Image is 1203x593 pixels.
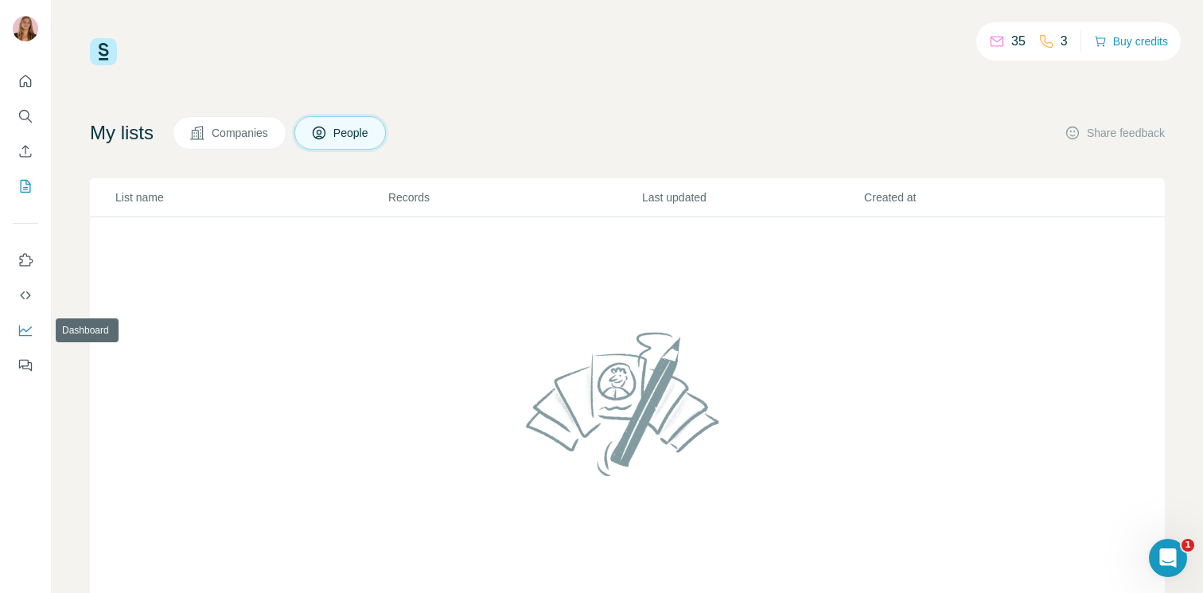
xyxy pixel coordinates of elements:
[864,189,1084,205] p: Created at
[13,316,38,345] button: Dashboard
[13,137,38,166] button: Enrich CSV
[13,172,38,201] button: My lists
[388,189,640,205] p: Records
[1061,32,1068,51] p: 3
[13,102,38,131] button: Search
[333,125,370,141] span: People
[642,189,862,205] p: Last updated
[1011,32,1026,51] p: 35
[13,67,38,96] button: Quick start
[90,38,117,65] img: Surfe Logo
[13,16,38,41] img: Avatar
[1149,539,1187,577] iframe: Intercom live chat
[13,351,38,380] button: Feedback
[520,318,736,489] img: No lists found
[90,120,154,146] h4: My lists
[13,281,38,310] button: Use Surfe API
[13,246,38,275] button: Use Surfe on LinkedIn
[212,125,270,141] span: Companies
[1065,125,1165,141] button: Share feedback
[1094,30,1168,53] button: Buy credits
[115,189,387,205] p: List name
[1182,539,1194,552] span: 1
